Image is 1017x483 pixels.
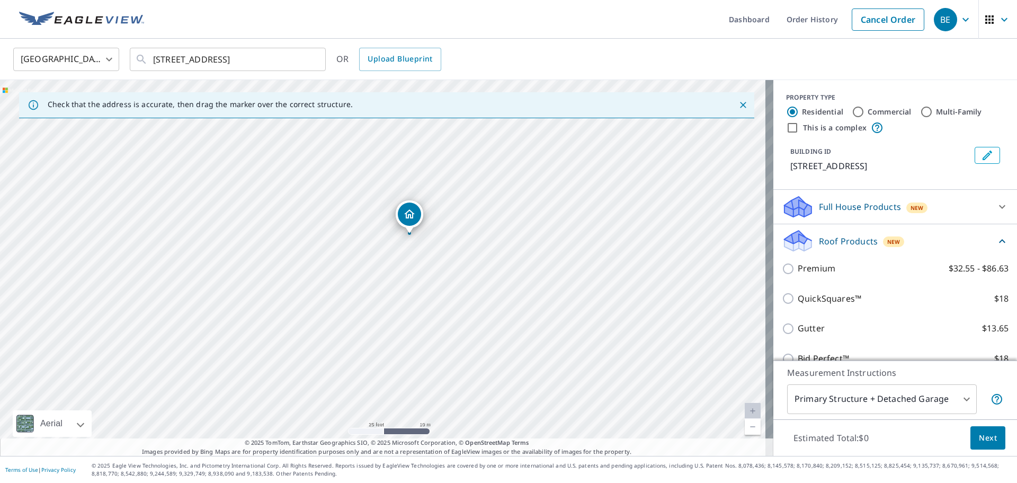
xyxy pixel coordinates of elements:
[336,48,441,71] div: OR
[819,235,878,248] p: Roof Products
[37,410,66,437] div: Aerial
[798,352,849,365] p: Bid Perfect™
[949,262,1009,275] p: $32.55 - $86.63
[359,48,441,71] a: Upload Blueprint
[819,200,901,213] p: Full House Products
[736,98,750,112] button: Close
[802,107,843,117] label: Residential
[782,229,1009,253] div: Roof ProductsNew
[5,466,38,473] a: Terms of Use
[41,466,76,473] a: Privacy Policy
[934,8,957,31] div: BE
[852,8,924,31] a: Cancel Order
[994,352,1009,365] p: $18
[887,238,900,246] span: New
[979,432,997,445] span: Next
[785,426,877,450] p: Estimated Total: $0
[13,410,92,437] div: Aerial
[787,384,977,414] div: Primary Structure + Detached Garage
[19,12,144,28] img: EV Logo
[512,438,529,446] a: Terms
[790,160,970,172] p: [STREET_ADDRESS]
[911,204,924,212] span: New
[245,438,529,447] span: © 2025 TomTom, Earthstar Geographics SIO, © 2025 Microsoft Corporation, ©
[975,147,1000,164] button: Edit building 1
[368,52,432,66] span: Upload Blueprint
[396,200,423,233] div: Dropped pin, building 1, Residential property, 6029 26th Rd N Arlington, VA 22207
[782,194,1009,219] div: Full House ProductsNew
[153,45,304,74] input: Search by address or latitude-longitude
[786,93,1004,102] div: PROPERTY TYPE
[745,403,761,419] a: Current Level 20, Zoom In Disabled
[745,419,761,435] a: Current Level 20, Zoom Out
[790,147,831,156] p: BUILDING ID
[5,467,76,473] p: |
[48,100,353,109] p: Check that the address is accurate, then drag the marker over the correct structure.
[982,322,1009,335] p: $13.65
[803,122,867,133] label: This is a complex
[465,438,510,446] a: OpenStreetMap
[994,292,1009,305] p: $18
[798,292,861,305] p: QuickSquares™
[787,366,1003,379] p: Measurement Instructions
[798,262,835,275] p: Premium
[970,426,1005,450] button: Next
[798,322,825,335] p: Gutter
[92,462,1012,478] p: © 2025 Eagle View Technologies, Inc. and Pictometry International Corp. All Rights Reserved. Repo...
[991,393,1003,406] span: Your report will include the primary structure and a detached garage if one exists.
[936,107,982,117] label: Multi-Family
[868,107,912,117] label: Commercial
[13,45,119,74] div: [GEOGRAPHIC_DATA]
